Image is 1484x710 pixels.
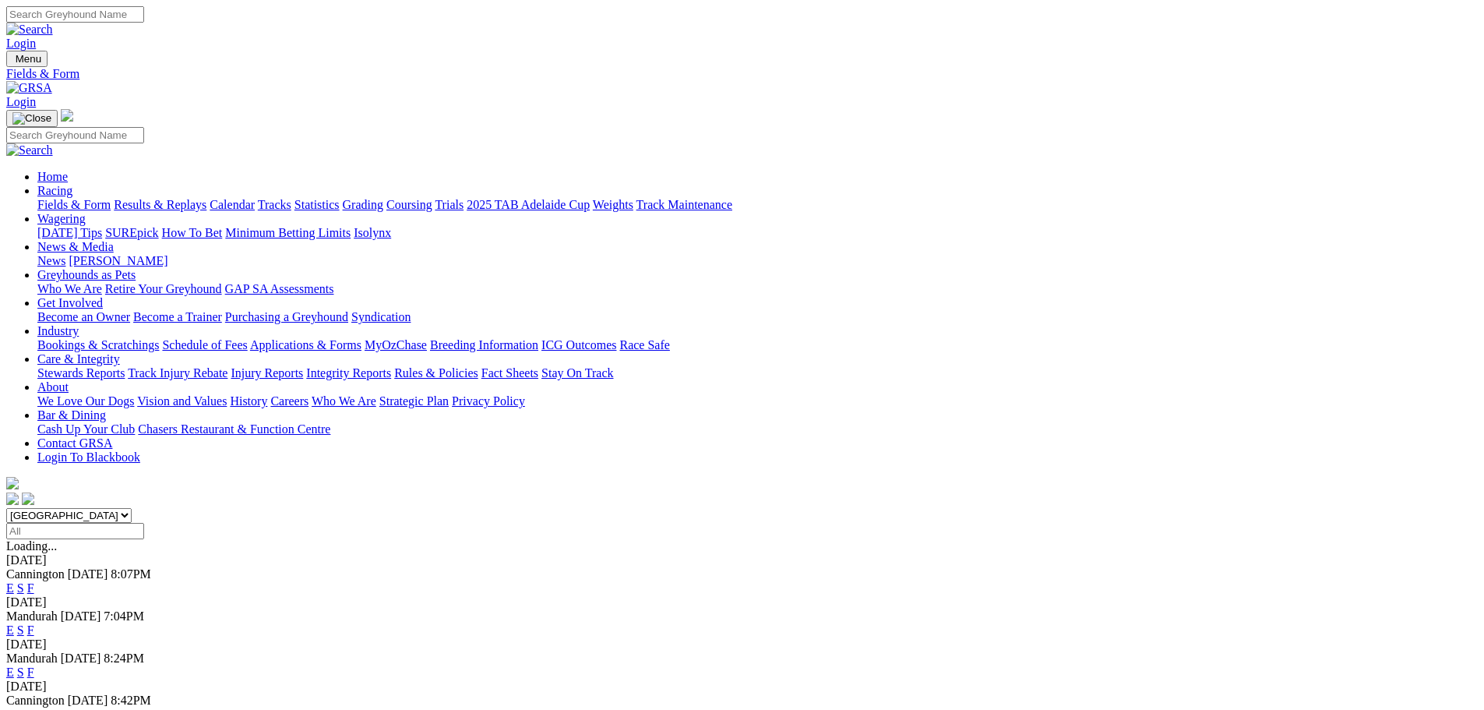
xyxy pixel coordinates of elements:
a: Home [37,170,68,183]
a: Become an Owner [37,310,130,323]
a: Careers [270,394,308,408]
a: Privacy Policy [452,394,525,408]
span: 8:24PM [104,652,144,665]
a: Schedule of Fees [162,338,247,351]
a: E [6,666,14,679]
span: Loading... [6,539,57,553]
a: Contact GRSA [37,436,112,450]
a: Track Injury Rebate [128,366,227,380]
a: Who We Are [37,282,102,295]
a: Chasers Restaurant & Function Centre [138,422,330,436]
a: Purchasing a Greyhound [225,310,348,323]
input: Search [6,6,144,23]
a: Integrity Reports [306,366,391,380]
a: Bookings & Scratchings [37,338,159,351]
span: [DATE] [68,694,108,707]
img: logo-grsa-white.png [61,109,73,122]
input: Select date [6,523,144,539]
div: News & Media [37,254,1478,268]
a: History [230,394,267,408]
a: Grading [343,198,383,211]
div: Get Involved [37,310,1478,324]
a: Retire Your Greyhound [105,282,222,295]
a: We Love Our Dogs [37,394,134,408]
div: Racing [37,198,1478,212]
img: facebook.svg [6,493,19,505]
img: Search [6,143,53,157]
span: Cannington [6,694,65,707]
a: S [17,581,24,595]
a: Minimum Betting Limits [225,226,351,239]
a: Tracks [258,198,291,211]
a: F [27,581,34,595]
span: Mandurah [6,609,58,623]
a: S [17,623,24,637]
img: Search [6,23,53,37]
span: 8:07PM [111,567,151,581]
a: Coursing [386,198,432,211]
a: Applications & Forms [250,338,361,351]
a: Syndication [351,310,411,323]
a: Who We Are [312,394,376,408]
img: twitter.svg [22,493,34,505]
a: Strategic Plan [379,394,449,408]
a: Care & Integrity [37,352,120,366]
a: Wagering [37,212,86,225]
div: [DATE] [6,553,1478,567]
a: Fields & Form [6,67,1478,81]
a: Bar & Dining [37,408,106,422]
a: Login [6,37,36,50]
a: GAP SA Assessments [225,282,334,295]
a: Get Involved [37,296,103,309]
a: F [27,623,34,637]
a: F [27,666,34,679]
a: Industry [37,324,79,337]
a: E [6,623,14,637]
span: [DATE] [61,652,101,665]
a: S [17,666,24,679]
a: Results & Replays [114,198,206,211]
a: About [37,380,69,394]
span: 7:04PM [104,609,144,623]
a: Fields & Form [37,198,111,211]
img: GRSA [6,81,52,95]
span: [DATE] [68,567,108,581]
span: Cannington [6,567,65,581]
div: [DATE] [6,680,1478,694]
a: Stewards Reports [37,366,125,380]
a: Breeding Information [430,338,538,351]
a: News & Media [37,240,114,253]
a: [PERSON_NAME] [69,254,167,267]
a: Vision and Values [137,394,227,408]
a: Injury Reports [231,366,303,380]
span: Mandurah [6,652,58,665]
button: Toggle navigation [6,110,58,127]
a: Login [6,95,36,108]
span: 8:42PM [111,694,151,707]
button: Toggle navigation [6,51,48,67]
a: MyOzChase [365,338,427,351]
a: How To Bet [162,226,223,239]
a: Fact Sheets [481,366,538,380]
div: Bar & Dining [37,422,1478,436]
a: Login To Blackbook [37,450,140,464]
div: Wagering [37,226,1478,240]
div: Greyhounds as Pets [37,282,1478,296]
a: Statistics [294,198,340,211]
a: Greyhounds as Pets [37,268,136,281]
a: Become a Trainer [133,310,222,323]
input: Search [6,127,144,143]
a: Race Safe [619,338,669,351]
a: Rules & Policies [394,366,478,380]
a: Track Maintenance [636,198,732,211]
a: E [6,581,14,595]
a: Isolynx [354,226,391,239]
a: Weights [593,198,633,211]
span: Menu [16,53,41,65]
a: Cash Up Your Club [37,422,135,436]
div: [DATE] [6,638,1478,652]
a: SUREpick [105,226,158,239]
div: About [37,394,1478,408]
a: Stay On Track [541,366,613,380]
